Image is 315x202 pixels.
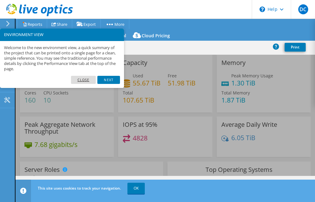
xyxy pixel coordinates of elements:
svg: \n [260,7,265,12]
a: Print [285,43,306,52]
a: Close [71,76,96,84]
a: Reports [17,19,47,29]
a: OK [127,183,145,194]
a: More [100,19,129,29]
a: Export [72,19,101,29]
span: Cloud Pricing [142,33,170,39]
h3: ENVIRONMENT VIEW [4,33,120,37]
a: Share [47,19,72,29]
span: DC [298,4,308,14]
span: This site uses cookies to track your navigation. [38,186,121,191]
p: Welcome to the new environment view, a quick summary of the project that can be printed onto a si... [4,45,120,72]
a: Next [97,76,120,84]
